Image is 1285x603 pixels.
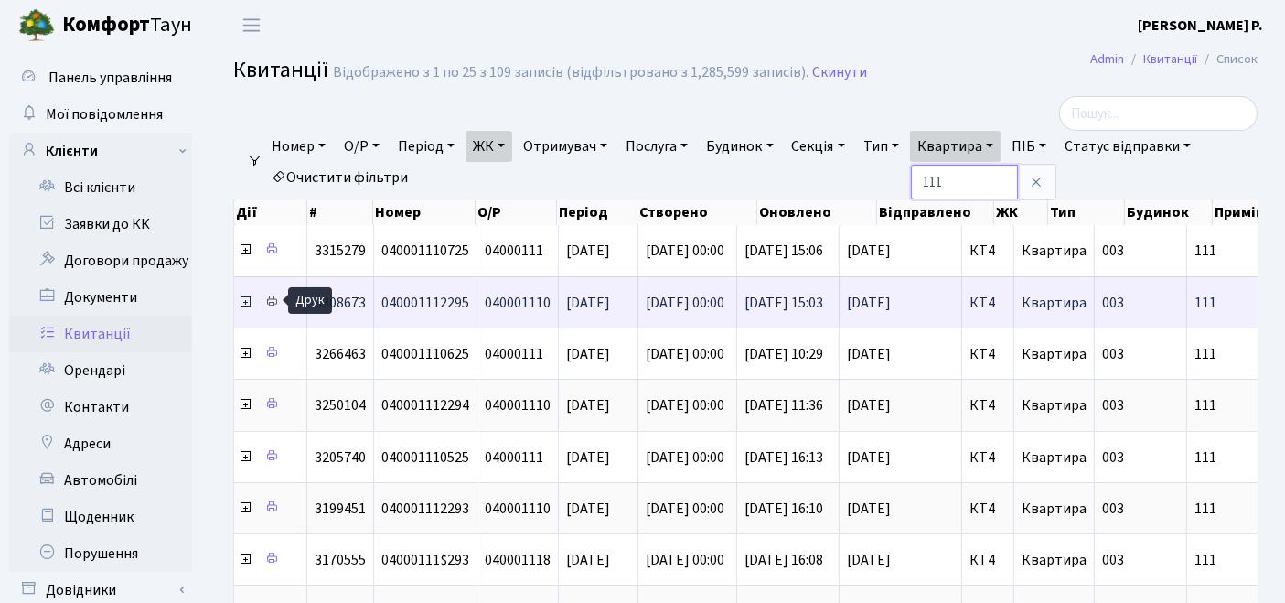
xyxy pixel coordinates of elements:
a: Отримувач [516,131,615,162]
li: Список [1197,49,1258,70]
span: [DATE] 00:00 [646,344,724,364]
span: [DATE] [847,501,954,516]
span: [DATE] [566,447,610,468]
a: Мої повідомлення [9,96,192,133]
a: Квитанції [9,316,192,352]
a: Порушення [9,535,192,572]
span: Панель управління [48,68,172,88]
a: ПІБ [1004,131,1054,162]
span: 003 [1102,344,1124,364]
span: [DATE] 15:06 [744,241,823,261]
span: 3250104 [315,395,366,415]
span: 003 [1102,241,1124,261]
span: [DATE] [847,296,954,310]
span: 04000111 [485,447,543,468]
span: КТ4 [969,398,1006,413]
span: [DATE] 16:13 [744,447,823,468]
span: 003 [1102,447,1124,468]
img: logo.png [18,7,55,44]
span: [DATE] [847,347,954,361]
th: Оновлено [757,199,877,225]
span: КТ4 [969,553,1006,567]
span: 040001112294 [381,395,469,415]
a: О/Р [337,131,387,162]
span: [DATE] [566,293,610,313]
span: [DATE] [566,499,610,519]
a: Скинути [812,64,867,81]
nav: breadcrumb [1063,40,1285,79]
a: Автомобілі [9,462,192,499]
span: [DATE] [566,344,610,364]
span: 003 [1102,499,1124,519]
span: 040001110 [485,395,551,415]
span: Квартира [1022,241,1087,261]
a: Заявки до КК [9,206,192,242]
span: 040001112295 [381,293,469,313]
div: Друк [288,287,332,314]
span: 04000111 [485,241,543,261]
span: [DATE] [847,450,954,465]
span: [DATE] 00:00 [646,241,724,261]
span: 3315279 [315,241,366,261]
th: Дії [234,199,307,225]
a: Орендарі [9,352,192,389]
a: Документи [9,279,192,316]
th: # [307,199,373,225]
a: ЖК [466,131,512,162]
span: 3205740 [315,447,366,468]
a: [PERSON_NAME] Р. [1138,15,1263,37]
th: ЖК [994,199,1049,225]
a: Квитанції [1143,49,1197,69]
span: 040001118 [485,550,551,570]
span: КТ4 [969,243,1006,258]
span: КТ4 [969,347,1006,361]
span: [DATE] [847,398,954,413]
span: 04000111$293 [381,550,469,570]
th: О/Р [476,199,556,225]
span: 3308673 [315,293,366,313]
a: Тип [856,131,906,162]
a: Будинок [699,131,780,162]
a: Статус відправки [1057,131,1198,162]
span: [DATE] 00:00 [646,447,724,468]
span: 040001110 [485,499,551,519]
input: Пошук... [1059,96,1258,131]
span: 3266463 [315,344,366,364]
th: Будинок [1125,199,1213,225]
span: Таун [62,10,192,41]
span: Квитанції [233,54,328,86]
a: Послуга [618,131,695,162]
span: [DATE] 00:00 [646,499,724,519]
span: [DATE] 15:03 [744,293,823,313]
span: 003 [1102,293,1124,313]
span: Квартира [1022,447,1087,468]
span: Квартира [1022,395,1087,415]
span: [DATE] 00:00 [646,550,724,570]
th: Відправлено [877,199,993,225]
th: Період [557,199,637,225]
a: Панель управління [9,59,192,96]
span: Квартира [1022,293,1087,313]
span: [DATE] 11:36 [744,395,823,415]
span: 04000111 [485,344,543,364]
span: [DATE] 10:29 [744,344,823,364]
span: 040001112293 [381,499,469,519]
a: Номер [264,131,333,162]
th: Тип [1048,199,1125,225]
th: Номер [373,199,476,225]
a: Клієнти [9,133,192,169]
span: [DATE] [566,550,610,570]
span: 3199451 [315,499,366,519]
span: [DATE] [847,553,954,567]
a: Щоденник [9,499,192,535]
a: Період [391,131,462,162]
span: 3170555 [315,550,366,570]
a: Адреси [9,425,192,462]
span: Мої повідомлення [46,104,163,124]
span: [DATE] [566,241,610,261]
span: [DATE] [847,243,954,258]
a: Контакти [9,389,192,425]
span: [DATE] 16:10 [744,499,823,519]
span: 003 [1102,395,1124,415]
span: КТ4 [969,450,1006,465]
